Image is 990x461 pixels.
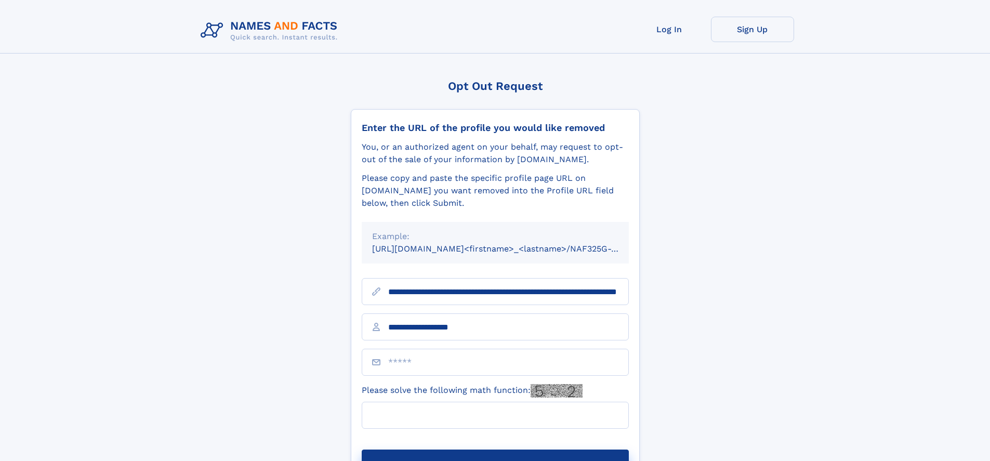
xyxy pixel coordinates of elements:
[362,172,629,209] div: Please copy and paste the specific profile page URL on [DOMAIN_NAME] you want removed into the Pr...
[362,122,629,134] div: Enter the URL of the profile you would like removed
[372,244,649,254] small: [URL][DOMAIN_NAME]<firstname>_<lastname>/NAF325G-xxxxxxxx
[711,17,794,42] a: Sign Up
[362,141,629,166] div: You, or an authorized agent on your behalf, may request to opt-out of the sale of your informatio...
[362,384,583,398] label: Please solve the following math function:
[372,230,618,243] div: Example:
[196,17,346,45] img: Logo Names and Facts
[351,80,640,93] div: Opt Out Request
[628,17,711,42] a: Log In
